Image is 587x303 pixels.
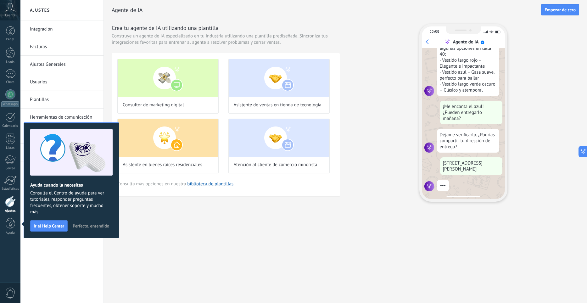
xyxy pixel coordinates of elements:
[30,56,97,73] a: Ajustes Generales
[30,38,97,56] a: Facturas
[453,39,478,45] div: Agente de IA
[437,36,499,96] div: ¡Entendido! Aquí tienes algunas opciones en talla 40: - Vestido largo rojo – Elegante e impactant...
[1,146,20,150] div: Listas
[234,162,317,168] span: Atención al cliente de comercio minorista
[34,224,64,228] span: Ir al Help Center
[1,37,20,42] div: Panel
[20,38,103,56] li: Facturas
[1,209,20,213] div: Ajustes
[1,231,20,235] div: Ayuda
[112,33,340,46] span: Construye un agente de IA especializado en tu industria utilizando una plantilla prediseñada. Sin...
[123,162,202,168] span: Asistente en bienes raíces residenciales
[70,221,112,231] button: Perfecto, entendido
[440,157,502,175] div: [STREET_ADDRESS][PERSON_NAME]
[118,119,218,157] img: Asistente en bienes raíces residenciales
[430,30,439,34] div: 22:55
[30,182,113,188] h2: Ayuda cuando la necesitas
[20,20,103,38] li: Integración
[234,102,321,108] span: Asistente de ventas en tienda de tecnología
[1,80,20,84] div: Chats
[30,109,97,126] a: Herramientas de comunicación
[20,109,103,126] li: Herramientas de comunicación
[112,4,541,16] h2: Agente de IA
[30,190,113,215] span: Consulta el Centro de ayuda para ver tutoriales, responder preguntas frecuentes, obtener soporte ...
[541,4,579,15] button: Empezar de cero
[424,86,434,96] img: agent icon
[187,181,233,187] a: biblioteca de plantillas
[1,101,19,107] div: WhatsApp
[112,24,340,32] h3: Crea tu agente de IA utilizando una plantilla
[545,8,576,12] span: Empezar de cero
[1,166,20,171] div: Correo
[30,220,68,232] button: Ir al Help Center
[229,119,329,157] img: Atención al cliente de comercio minorista
[73,224,109,228] span: Perfecto, entendido
[424,181,434,191] img: agent icon
[229,59,329,97] img: Asistente de ventas en tienda de tecnología
[5,14,15,18] span: Cuenta
[118,59,218,97] img: Consultor de marketing digital
[117,181,233,187] span: Consulta más opciones en nuestra
[123,102,184,108] span: Consultor de marketing digital
[1,60,20,64] div: Leads
[1,124,20,128] div: Calendario
[20,91,103,109] li: Plantillas
[30,91,97,109] a: Plantillas
[30,73,97,91] a: Usuarios
[30,20,97,38] a: Integración
[424,143,434,153] img: agent icon
[20,56,103,73] li: Ajustes Generales
[440,101,502,124] div: ¡Me encanta el azul! ¿Pueden entregarlo mañana?
[20,73,103,91] li: Usuarios
[1,187,20,191] div: Estadísticas
[437,129,499,153] div: Déjame verificarlo. ¿Podrías compartir tu dirección de entrega?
